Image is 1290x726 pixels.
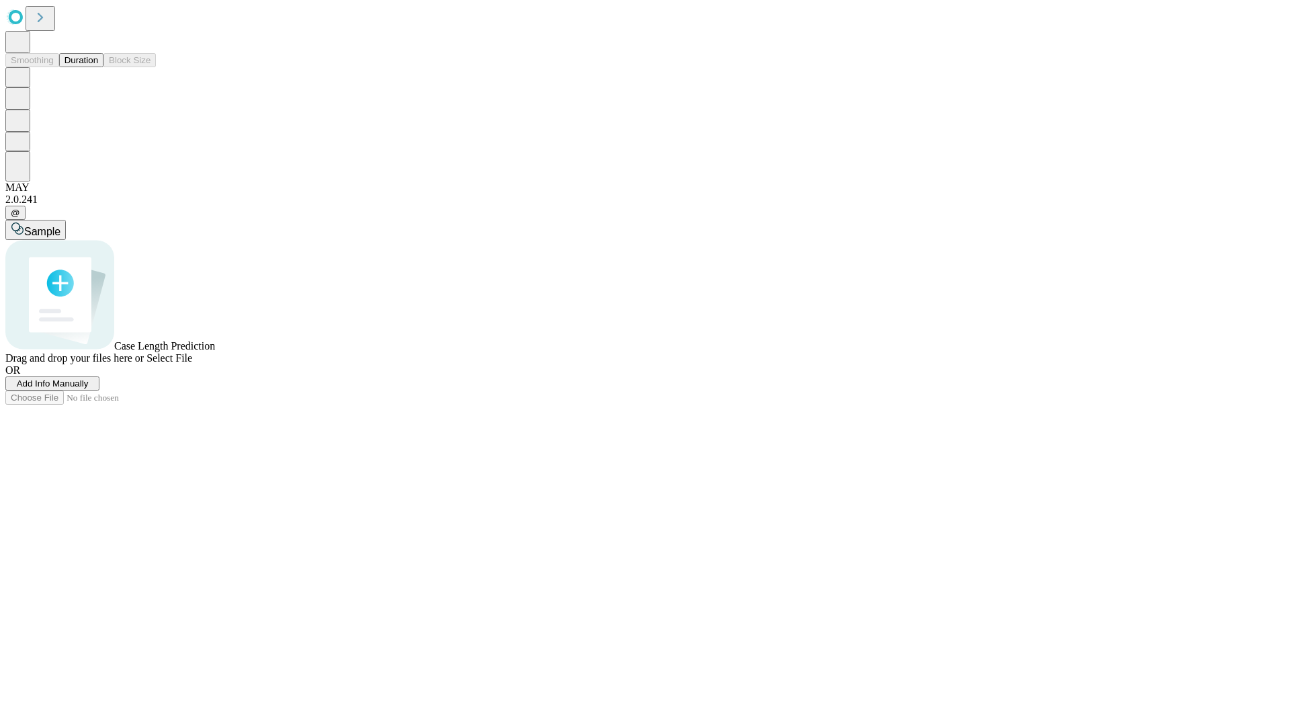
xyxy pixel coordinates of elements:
[59,53,103,67] button: Duration
[5,53,59,67] button: Smoothing
[17,378,89,389] span: Add Info Manually
[11,208,20,218] span: @
[5,194,1285,206] div: 2.0.241
[24,226,60,237] span: Sample
[5,376,99,391] button: Add Info Manually
[114,340,215,352] span: Case Length Prediction
[103,53,156,67] button: Block Size
[5,206,26,220] button: @
[5,352,144,364] span: Drag and drop your files here or
[5,364,20,376] span: OR
[146,352,192,364] span: Select File
[5,220,66,240] button: Sample
[5,182,1285,194] div: MAY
